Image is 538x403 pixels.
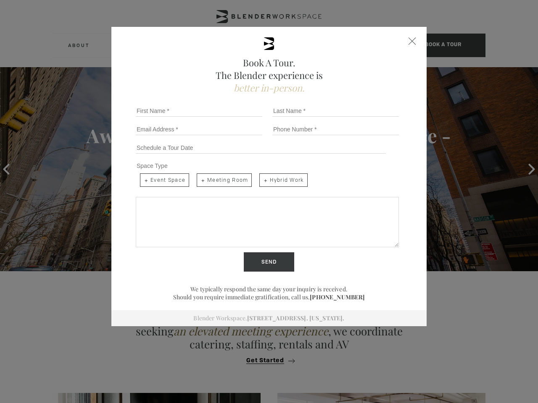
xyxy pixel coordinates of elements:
[111,310,427,326] div: Blender Workspace.
[136,105,262,117] input: First Name *
[137,162,168,169] span: Space Type
[272,123,399,135] input: Phone Number *
[310,293,365,301] a: [PHONE_NUMBER]
[132,293,406,301] p: Should you require immediate gratification, call us.
[259,173,307,187] span: Hybrid Work
[409,37,416,45] div: Close form
[244,252,294,272] input: Send
[136,123,262,135] input: Email Address *
[234,81,305,94] span: better in-person.
[140,173,189,187] span: Event Space
[136,142,386,154] input: Schedule a Tour Date
[197,173,252,187] span: Meeting Room
[132,285,406,293] p: We typically respond the same day your inquiry is received.
[132,56,406,94] h2: Book A Tour. The Blender experience is
[247,314,344,322] a: [STREET_ADDRESS]. [US_STATE].
[272,105,399,117] input: Last Name *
